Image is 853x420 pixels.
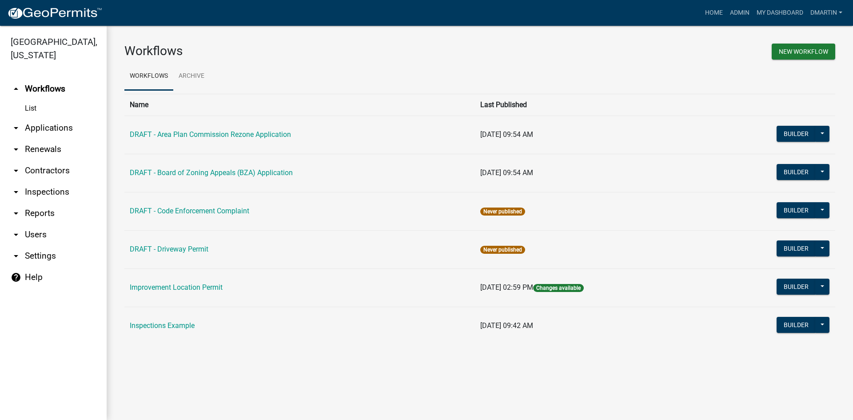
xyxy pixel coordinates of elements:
a: Admin [726,4,753,21]
button: Builder [777,126,816,142]
button: Builder [777,240,816,256]
a: My Dashboard [753,4,807,21]
button: Builder [777,164,816,180]
h3: Workflows [124,44,473,59]
a: DRAFT - Driveway Permit [130,245,208,253]
th: Name [124,94,475,116]
a: DRAFT - Code Enforcement Complaint [130,207,249,215]
a: Workflows [124,62,173,91]
th: Last Published [475,94,706,116]
a: dmartin [807,4,846,21]
i: arrow_drop_down [11,187,21,197]
i: arrow_drop_down [11,208,21,219]
span: [DATE] 09:42 AM [480,321,533,330]
i: arrow_drop_down [11,229,21,240]
button: New Workflow [772,44,835,60]
span: [DATE] 02:59 PM [480,283,533,292]
a: DRAFT - Area Plan Commission Rezone Application [130,130,291,139]
a: Archive [173,62,210,91]
span: Never published [480,208,525,216]
a: Improvement Location Permit [130,283,223,292]
button: Builder [777,202,816,218]
i: arrow_drop_down [11,251,21,261]
span: [DATE] 09:54 AM [480,168,533,177]
a: Inspections Example [130,321,195,330]
button: Builder [777,317,816,333]
span: Never published [480,246,525,254]
i: help [11,272,21,283]
i: arrow_drop_up [11,84,21,94]
i: arrow_drop_down [11,165,21,176]
i: arrow_drop_down [11,144,21,155]
span: [DATE] 09:54 AM [480,130,533,139]
a: Home [702,4,726,21]
a: DRAFT - Board of Zoning Appeals (BZA) Application [130,168,293,177]
span: Changes available [533,284,584,292]
i: arrow_drop_down [11,123,21,133]
button: Builder [777,279,816,295]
